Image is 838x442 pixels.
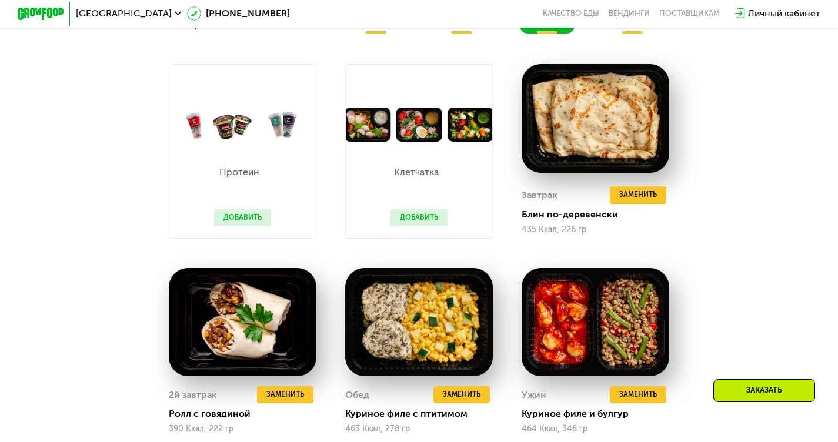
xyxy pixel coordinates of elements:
[214,168,265,177] p: Протеин
[713,379,815,402] div: Заказать
[443,389,480,401] span: Заменить
[345,424,493,434] div: 463 Ккал, 278 гр
[169,424,316,434] div: 390 Ккал, 222 гр
[257,386,313,404] button: Заменить
[619,189,657,201] span: Заменить
[76,9,172,18] span: [GEOGRAPHIC_DATA]
[522,386,546,404] div: Ужин
[214,209,271,227] button: Добавить
[522,408,679,420] div: Куриное филе и булгур
[187,6,290,21] a: [PHONE_NUMBER]
[433,386,490,404] button: Заменить
[390,168,442,177] p: Клетчатка
[266,389,304,401] span: Заменить
[522,424,669,434] div: 464 Ккал, 348 гр
[610,386,666,404] button: Заменить
[169,386,217,404] div: 2й завтрак
[619,389,657,401] span: Заменить
[345,408,502,420] div: Куриное филе с птитимом
[522,225,669,235] div: 435 Ккал, 226 гр
[610,186,666,204] button: Заменить
[659,9,720,18] div: поставщикам
[609,9,650,18] a: Вендинги
[345,386,369,404] div: Обед
[169,408,326,420] div: Ролл с говядиной
[390,209,448,227] button: Добавить
[522,186,557,204] div: Завтрак
[522,209,679,220] div: Блин по-деревенски
[748,6,820,21] div: Личный кабинет
[543,9,599,18] a: Качество еды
